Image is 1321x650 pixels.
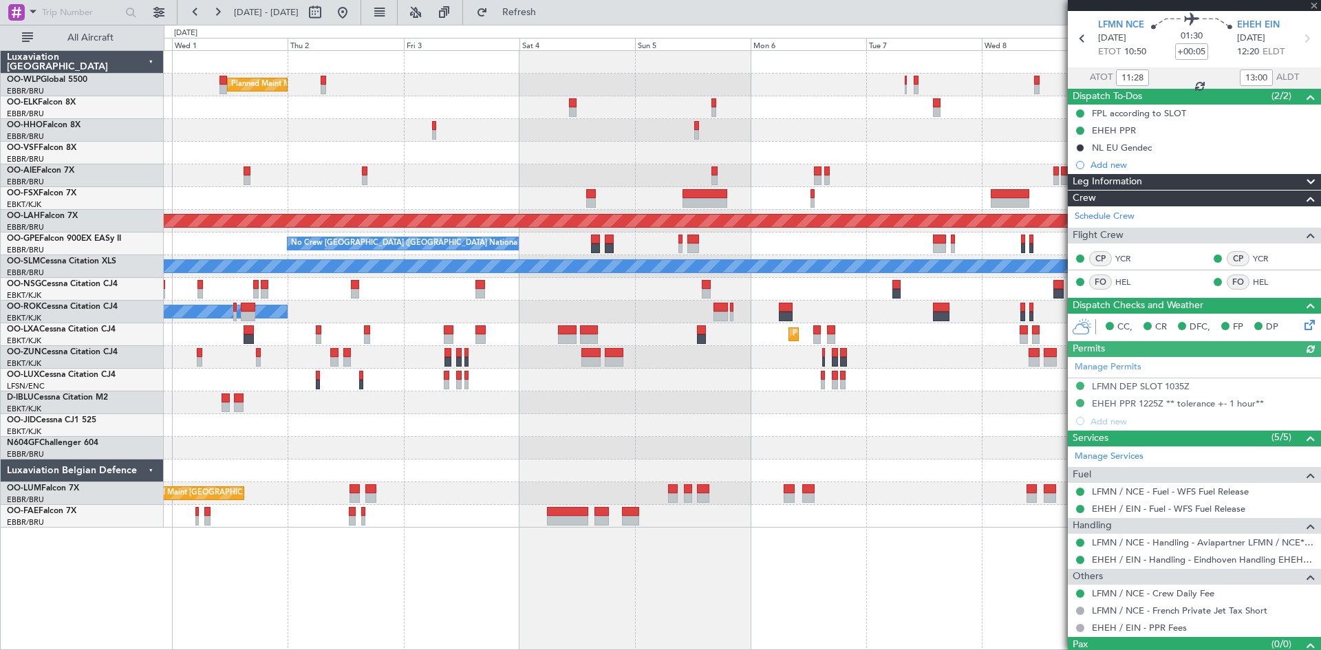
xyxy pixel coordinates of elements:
[1092,124,1136,136] div: EHEH PPR
[793,324,953,345] div: Planned Maint Kortrijk-[GEOGRAPHIC_DATA]
[7,121,80,129] a: OO-HHOFalcon 8X
[234,6,299,19] span: [DATE] - [DATE]
[1253,252,1284,265] a: YCR
[7,426,41,437] a: EBKT/KJK
[7,371,39,379] span: OO-LUX
[1092,605,1267,616] a: LFMN / NCE - French Private Jet Tax Short
[1098,19,1144,32] span: LFMN NCE
[7,76,87,84] a: OO-WLPGlobal 5500
[7,371,116,379] a: OO-LUXCessna Citation CJ4
[1090,71,1113,85] span: ATOT
[42,2,121,23] input: Trip Number
[1233,321,1243,334] span: FP
[7,189,39,197] span: OO-FSX
[7,303,41,311] span: OO-ROK
[866,38,982,50] div: Tue 7
[7,348,118,356] a: OO-ZUNCessna Citation CJ4
[1266,321,1278,334] span: DP
[7,393,108,402] a: D-IBLUCessna Citation M2
[1271,430,1291,444] span: (5/5)
[7,439,98,447] a: N604GFChallenger 604
[1271,89,1291,103] span: (2/2)
[1276,71,1299,85] span: ALDT
[7,280,118,288] a: OO-NSGCessna Citation CJ4
[1092,537,1314,548] a: LFMN / NCE - Handling - Aviapartner LFMN / NCE*****MY HANDLING****
[7,144,76,152] a: OO-VSFFalcon 8X
[7,131,44,142] a: EBBR/BRU
[7,121,43,129] span: OO-HHO
[1075,210,1135,224] a: Schedule Crew
[291,233,522,254] div: No Crew [GEOGRAPHIC_DATA] ([GEOGRAPHIC_DATA] National)
[172,38,288,50] div: Wed 1
[7,257,40,266] span: OO-SLM
[1073,191,1096,206] span: Crew
[1227,274,1249,290] div: FO
[7,507,76,515] a: OO-FAEFalcon 7X
[7,235,39,243] span: OO-GPE
[1073,89,1142,105] span: Dispatch To-Dos
[404,38,519,50] div: Fri 3
[1073,518,1112,534] span: Handling
[7,245,44,255] a: EBBR/BRU
[1092,107,1186,119] div: FPL according to SLOT
[7,268,44,278] a: EBBR/BRU
[1092,503,1245,514] a: EHEH / EIN - Fuel - WFS Fuel Release
[1073,431,1108,446] span: Services
[7,280,41,288] span: OO-NSG
[1073,298,1203,314] span: Dispatch Checks and Weather
[7,507,39,515] span: OO-FAE
[1089,251,1112,266] div: CP
[470,1,552,23] button: Refresh
[7,313,41,323] a: EBKT/KJK
[1092,142,1152,153] div: NL EU Gendec
[1237,32,1265,45] span: [DATE]
[7,336,41,346] a: EBKT/KJK
[7,348,41,356] span: OO-ZUN
[1237,19,1280,32] span: EHEH EIN
[7,166,74,175] a: OO-AIEFalcon 7X
[7,235,121,243] a: OO-GPEFalcon 900EX EASy II
[7,166,36,175] span: OO-AIE
[1115,276,1146,288] a: HEL
[1092,587,1214,599] a: LFMN / NCE - Crew Daily Fee
[1089,274,1112,290] div: FO
[174,28,197,39] div: [DATE]
[1155,321,1167,334] span: CR
[1091,159,1314,171] div: Add new
[7,212,78,220] a: OO-LAHFalcon 7X
[7,449,44,459] a: EBBR/BRU
[1098,32,1126,45] span: [DATE]
[1075,450,1143,464] a: Manage Services
[7,303,118,311] a: OO-ROKCessna Citation CJ4
[1181,30,1203,43] span: 01:30
[1073,174,1142,190] span: Leg Information
[7,484,41,492] span: OO-LUM
[751,38,866,50] div: Mon 6
[1073,228,1124,243] span: Flight Crew
[1117,321,1132,334] span: CC,
[519,38,635,50] div: Sat 4
[36,33,145,43] span: All Aircraft
[7,177,44,187] a: EBBR/BRU
[7,212,40,220] span: OO-LAH
[7,358,41,369] a: EBKT/KJK
[7,439,39,447] span: N604GF
[7,98,38,107] span: OO-ELK
[1073,467,1091,483] span: Fuel
[7,86,44,96] a: EBBR/BRU
[7,416,96,424] a: OO-JIDCessna CJ1 525
[7,144,39,152] span: OO-VSF
[7,517,44,528] a: EBBR/BRU
[1124,45,1146,59] span: 10:50
[7,393,34,402] span: D-IBLU
[288,38,403,50] div: Thu 2
[7,404,41,414] a: EBKT/KJK
[7,416,36,424] span: OO-JID
[1073,569,1103,585] span: Others
[1115,252,1146,265] a: YCR
[7,381,45,391] a: LFSN/ENC
[1098,45,1121,59] span: ETOT
[7,257,116,266] a: OO-SLMCessna Citation XLS
[7,109,44,119] a: EBBR/BRU
[1253,276,1284,288] a: HEL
